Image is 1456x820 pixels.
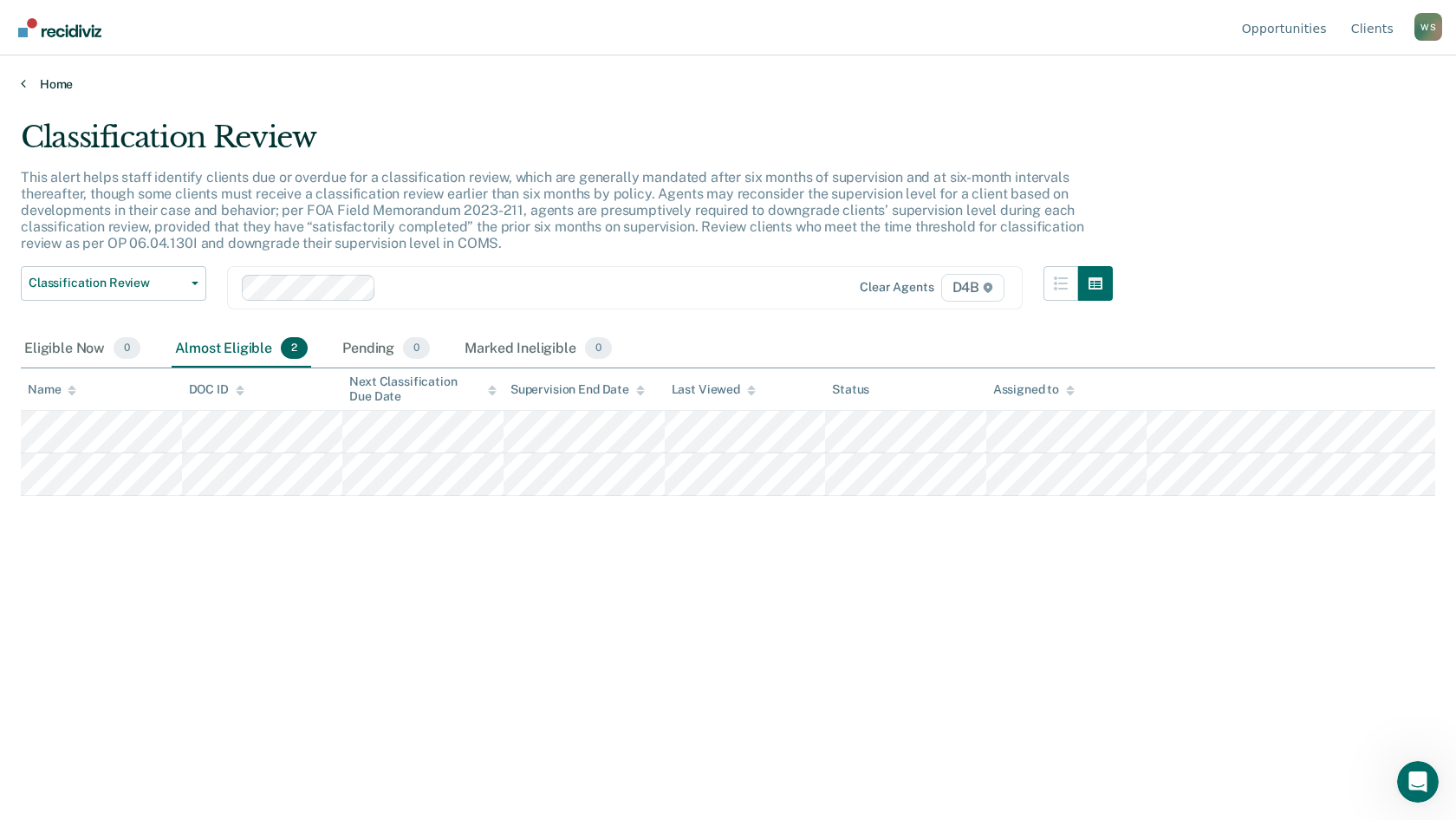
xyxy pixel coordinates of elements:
[21,120,1113,169] div: Classification Review
[860,280,933,295] div: Clear agents
[114,337,140,360] span: 0
[585,337,612,360] span: 0
[18,18,101,37] img: Recidiviz
[21,266,206,301] button: Classification Review
[172,330,311,368] div: Almost Eligible2
[510,382,645,397] div: Supervision End Date
[349,374,497,404] div: Next Classification Due Date
[993,382,1075,397] div: Assigned to
[1414,13,1442,41] button: Profile dropdown button
[281,337,308,360] span: 2
[941,274,1004,302] span: D4B
[1414,13,1442,41] div: W S
[339,330,433,368] div: Pending0
[21,330,144,368] div: Eligible Now0
[29,276,185,290] span: Classification Review
[832,382,869,397] div: Status
[21,76,1435,92] a: Home
[403,337,430,360] span: 0
[461,330,615,368] div: Marked Ineligible0
[672,382,756,397] div: Last Viewed
[1397,761,1439,803] iframe: Intercom live chat
[189,382,244,397] div: DOC ID
[28,382,76,397] div: Name
[21,169,1083,252] p: This alert helps staff identify clients due or overdue for a classification review, which are gen...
